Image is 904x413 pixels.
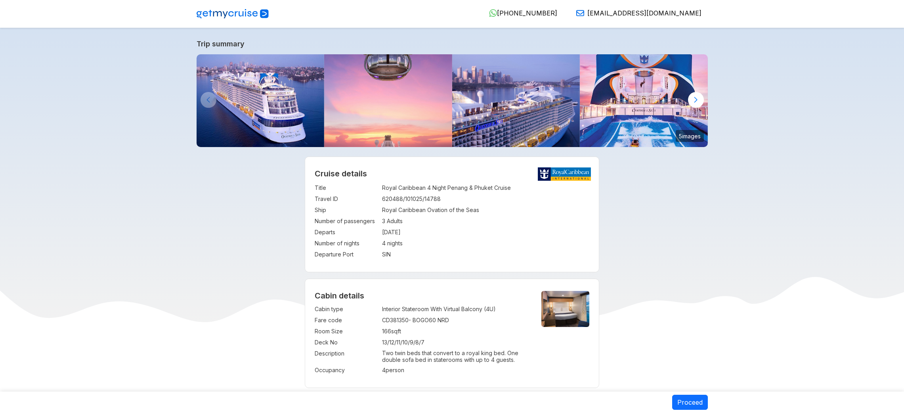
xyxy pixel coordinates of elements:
small: 5 images [676,130,704,142]
td: : [378,315,382,326]
td: [DATE] [382,227,589,238]
td: Title [315,182,378,193]
td: 13/12/11/10/9/8/7 [382,337,528,348]
h4: Cabin details [315,291,589,300]
img: ovation-of-the-seas-flowrider-sunset.jpg [580,54,708,147]
td: Deck No [315,337,378,348]
a: Trip summary [197,40,708,48]
td: : [378,193,382,205]
a: [EMAIL_ADDRESS][DOMAIN_NAME] [570,9,701,17]
img: Email [576,9,584,17]
td: : [378,238,382,249]
td: Departs [315,227,378,238]
span: [EMAIL_ADDRESS][DOMAIN_NAME] [587,9,701,17]
td: 4 nights [382,238,589,249]
p: Two twin beds that convert to a royal king bed. One double sofa bed in staterooms with up to 4 gu... [382,350,528,363]
td: Departure Port [315,249,378,260]
img: WhatsApp [489,9,497,17]
button: Proceed [672,395,708,410]
td: Number of passengers [315,216,378,227]
img: ovation-of-the-seas-departing-from-sydney.jpg [452,54,580,147]
td: 3 Adults [382,216,589,227]
td: Number of nights [315,238,378,249]
td: Travel ID [315,193,378,205]
td: Interior Stateroom With Virtual Balcony (4U) [382,304,528,315]
td: : [378,365,382,376]
div: CD381350 - BOGO60 NRD [382,316,528,324]
td: Occupancy [315,365,378,376]
td: : [378,348,382,365]
td: : [378,337,382,348]
td: Royal Caribbean 4 Night Penang & Phuket Cruise [382,182,589,193]
a: [PHONE_NUMBER] [483,9,557,17]
td: Ship [315,205,378,216]
td: Fare code [315,315,378,326]
td: : [378,216,382,227]
td: 620488/101025/14788 [382,193,589,205]
td: Royal Caribbean Ovation of the Seas [382,205,589,216]
img: ovation-exterior-back-aerial-sunset-port-ship.jpg [197,54,325,147]
img: north-star-sunset-ovation-of-the-seas.jpg [324,54,452,147]
td: : [378,249,382,260]
td: : [378,304,382,315]
h2: Cruise details [315,169,589,178]
td: Description [315,348,378,365]
td: : [378,205,382,216]
td: : [378,326,382,337]
td: 4 person [382,365,528,376]
td: 166 sqft [382,326,528,337]
td: SIN [382,249,589,260]
td: : [378,182,382,193]
td: Cabin type [315,304,378,315]
span: [PHONE_NUMBER] [497,9,557,17]
td: : [378,227,382,238]
td: Room Size [315,326,378,337]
